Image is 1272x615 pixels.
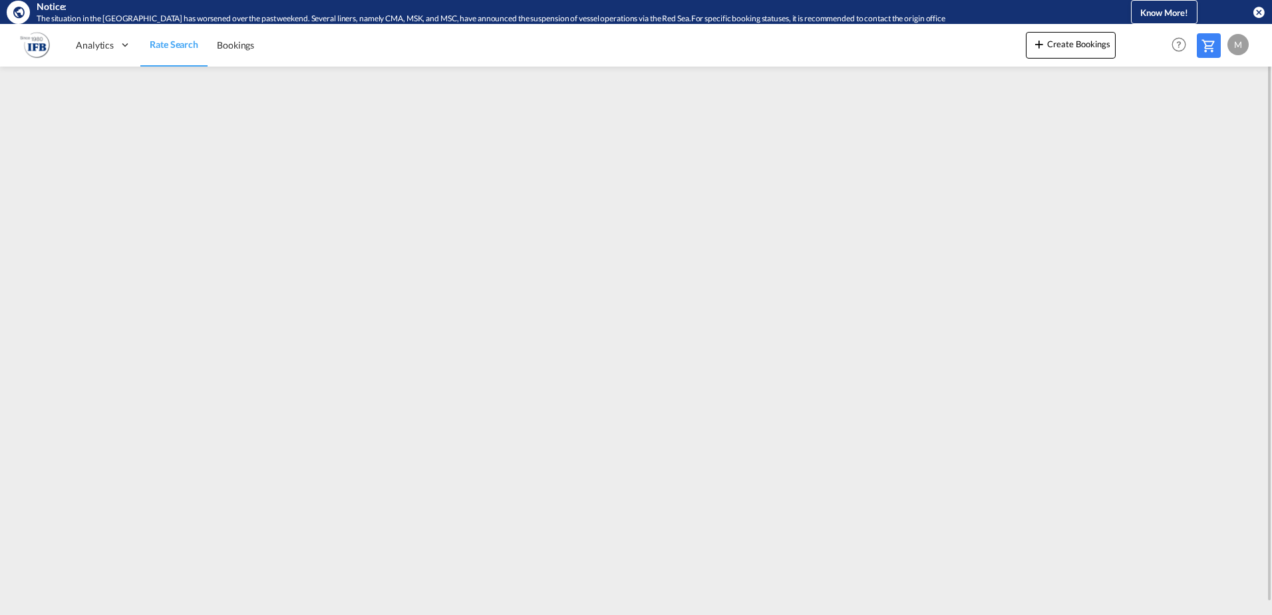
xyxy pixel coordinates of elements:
span: Bookings [217,39,254,51]
button: icon-close-circle [1252,5,1265,19]
a: Bookings [208,23,263,67]
a: Rate Search [140,23,208,67]
button: icon-plus 400-fgCreate Bookings [1026,32,1116,59]
span: Analytics [76,39,114,52]
div: The situation in the Red Sea has worsened over the past weekend. Several liners, namely CMA, MSK,... [37,13,1076,25]
span: Rate Search [150,39,198,50]
img: b628ab10256c11eeb52753acbc15d091.png [20,30,50,60]
md-icon: icon-earth [12,5,25,19]
div: M [1227,34,1249,55]
span: Help [1168,33,1190,56]
md-icon: icon-plus 400-fg [1031,36,1047,52]
div: Help [1168,33,1197,57]
span: Know More! [1140,7,1188,18]
div: Analytics [67,23,140,67]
